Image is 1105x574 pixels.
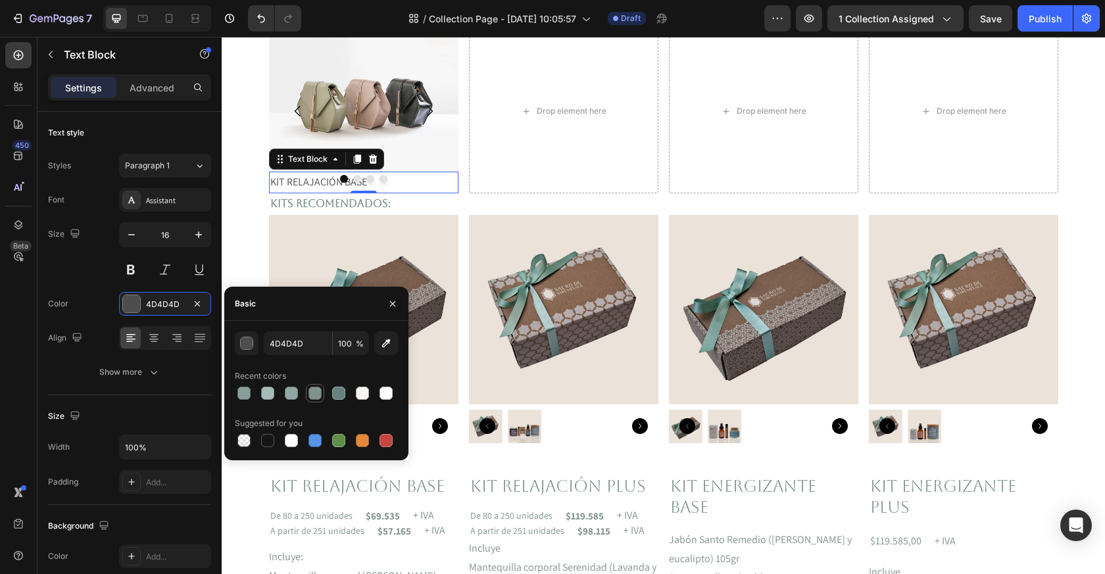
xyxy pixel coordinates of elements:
[47,135,237,156] div: Rich Text Editor. Editing area: main
[235,418,303,429] div: Suggested for you
[210,381,226,397] button: Carousel Next Arrow
[48,360,211,384] button: Show more
[58,381,74,397] button: Carousel Back Arrow
[86,11,92,26] p: 7
[48,550,68,562] div: Color
[429,12,576,26] span: Collection Page - [DATE] 10:05:57
[264,331,332,355] input: Eg: FFFFFF
[839,12,934,26] span: 1 collection assigned
[647,528,679,542] span: Incluye
[610,381,626,397] button: Carousel Next Arrow
[146,551,208,563] div: Add...
[647,438,837,483] h2: Kit Energizante Plus
[247,438,437,462] h2: Kit relajación Plus
[99,366,160,379] div: Show more
[48,160,71,172] div: Styles
[144,474,178,484] p: $69.535
[5,5,98,32] button: 7
[410,381,426,397] button: Carousel Next Arrow
[146,195,208,206] div: Assistant
[145,138,153,146] button: Dot
[132,138,139,146] button: Dot
[247,178,437,368] a: Kit relajación Plus
[658,381,674,397] button: Carousel Back Arrow
[65,81,102,95] p: Settings
[247,504,279,518] span: Incluye
[395,473,416,484] p: + IVA
[258,381,274,397] button: Carousel Back Arrow
[402,489,423,499] p: + IVA
[827,5,964,32] button: 1 collection assigned
[458,381,474,397] button: Carousel Back Arrow
[49,158,835,177] p: Kits recomendados:
[621,12,641,24] span: Draft
[130,81,174,95] p: Advanced
[248,5,301,32] div: Undo/Redo
[447,438,637,483] h2: Kit energizante base
[120,435,210,459] input: Auto
[810,381,826,397] button: Carousel Next Arrow
[203,489,224,499] p: + IVA
[191,473,212,484] p: + IVA
[235,370,286,382] div: Recent colors
[49,489,143,498] p: A partir de 251 unidades
[980,13,1002,24] span: Save
[515,69,585,80] div: Drop element here
[47,513,82,527] span: Incluye:
[189,56,226,93] button: Carousel Next Arrow
[47,438,237,462] h2: Kit relajación base
[1060,510,1092,541] div: Open Intercom Messenger
[156,489,189,499] p: $57.165
[10,241,32,251] div: Beta
[344,474,382,484] p: $119.585
[1029,12,1062,26] div: Publish
[146,299,184,310] div: 4D4D4D
[12,140,32,151] div: 450
[49,136,235,155] p: KIT RELAJACIÓN BASE
[119,154,211,178] button: Paragraph 1
[47,532,214,565] span: Mantequilla corporal [PERSON_NAME] (Lavanda y manzanilla) 60 ml
[64,116,109,128] div: Text Block
[48,476,78,488] div: Padding
[125,160,170,172] span: Paragraph 1
[356,338,364,350] span: %
[48,441,70,453] div: Width
[64,47,176,62] p: Text Block
[647,178,837,368] a: Kit Energizante Plus
[247,523,435,556] span: Mantequilla corporal Serenidad (Lavanda y manzanilla) 100 ml
[423,12,426,26] span: /
[48,127,84,139] div: Text style
[447,178,637,368] a: Kit energizante base
[118,138,126,146] button: Dot
[48,517,112,535] div: Background
[146,477,208,489] div: Add...
[48,298,68,310] div: Color
[249,489,343,498] p: A partir de 251 unidades
[969,5,1012,32] button: Save
[48,226,83,243] div: Size
[48,329,85,347] div: Align
[222,37,1105,574] iframe: Design area
[713,495,734,514] p: + IVA
[1018,5,1073,32] button: Publish
[647,494,701,515] div: $119.585,00
[48,194,64,206] div: Font
[315,69,385,80] div: Drop element here
[715,69,785,80] div: Drop element here
[48,408,83,425] div: Size
[356,489,389,499] p: $98.115
[235,298,256,310] div: Basic
[249,474,331,483] p: De 80 a 250 unidades
[49,474,131,483] p: De 80 a 250 unidades
[47,178,237,368] a: Kit relajación base
[158,138,166,146] button: Dot
[447,496,630,529] span: Jabón Santo Remedio ([PERSON_NAME] y eucalipto) 105gr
